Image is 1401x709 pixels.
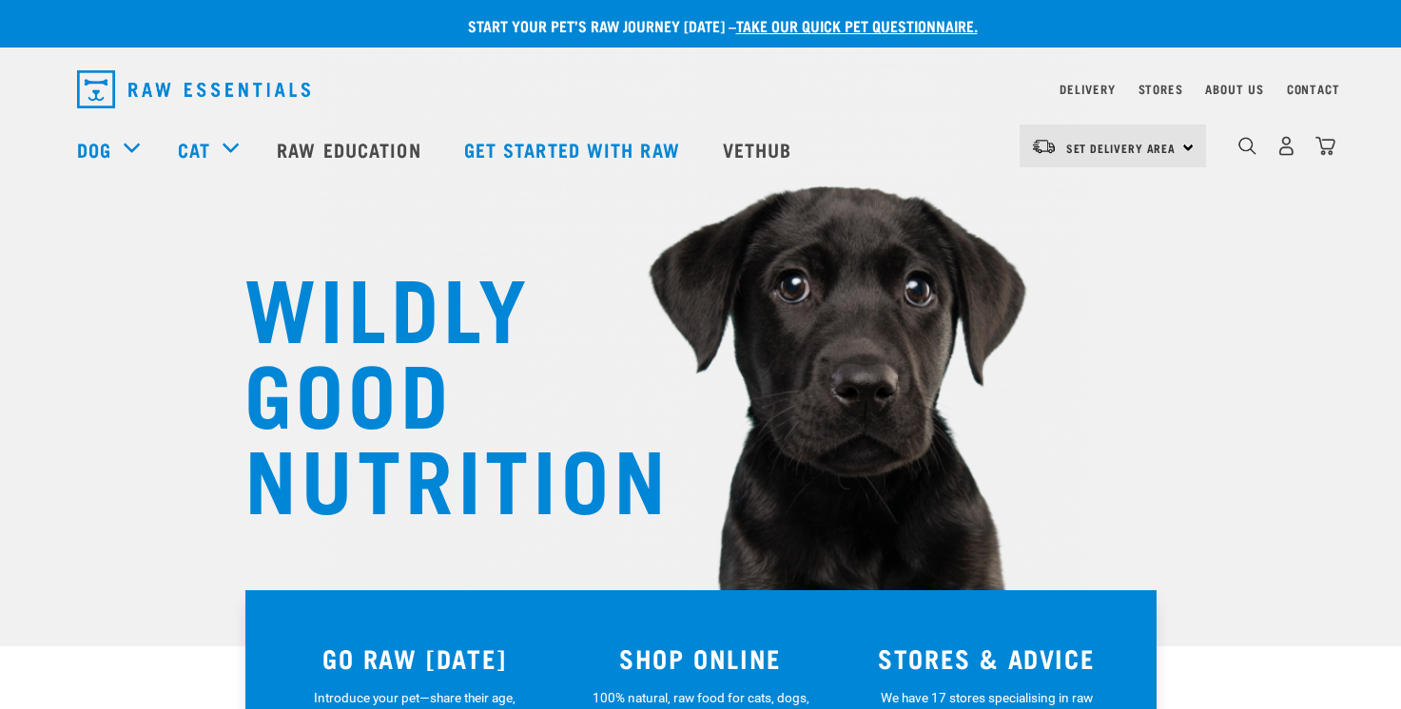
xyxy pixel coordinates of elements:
h1: WILDLY GOOD NUTRITION [244,261,625,518]
a: Vethub [704,111,816,187]
img: user.png [1276,136,1296,156]
a: Stores [1138,86,1183,92]
a: Get started with Raw [445,111,704,187]
h3: GO RAW [DATE] [283,643,547,673]
a: Dog [77,135,111,163]
h3: STORES & ADVICE [855,643,1119,673]
img: Raw Essentials Logo [77,70,310,108]
a: Delivery [1060,86,1115,92]
a: Raw Education [258,111,444,187]
h3: SHOP ONLINE [569,643,832,673]
a: take our quick pet questionnaire. [736,21,978,29]
nav: dropdown navigation [62,63,1340,116]
a: Cat [178,135,210,163]
img: van-moving.png [1031,138,1057,155]
a: Contact [1287,86,1340,92]
a: About Us [1205,86,1263,92]
img: home-icon@2x.png [1315,136,1335,156]
span: Set Delivery Area [1066,144,1177,151]
img: home-icon-1@2x.png [1238,137,1256,155]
